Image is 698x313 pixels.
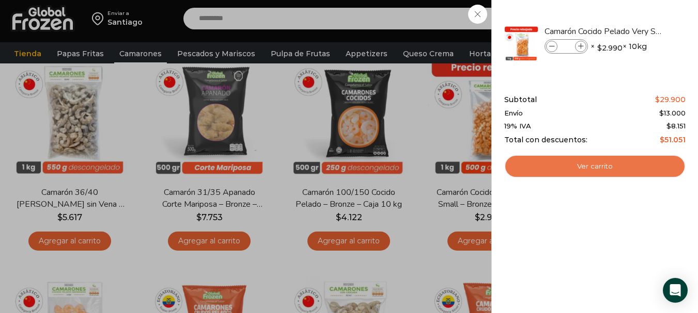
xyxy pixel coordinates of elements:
span: $ [659,109,664,117]
span: 19% IVA [504,122,531,130]
span: $ [660,135,664,144]
span: 8.151 [666,122,686,130]
span: $ [666,122,671,130]
bdi: 13.000 [659,109,686,117]
span: $ [597,43,602,53]
span: Total con descuentos: [504,136,587,144]
span: Subtotal [504,95,537,104]
bdi: 29.900 [655,95,686,104]
span: $ [655,95,660,104]
span: Envío [504,109,523,118]
div: Open Intercom Messenger [663,278,688,303]
bdi: 51.051 [660,135,686,144]
span: × × 10kg [591,39,647,54]
input: Product quantity [559,41,574,52]
a: Camarón Cocido Pelado Very Small - Bronze - Caja 10 kg [545,26,668,37]
bdi: 2.990 [597,43,623,53]
a: Ver carrito [504,155,686,178]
